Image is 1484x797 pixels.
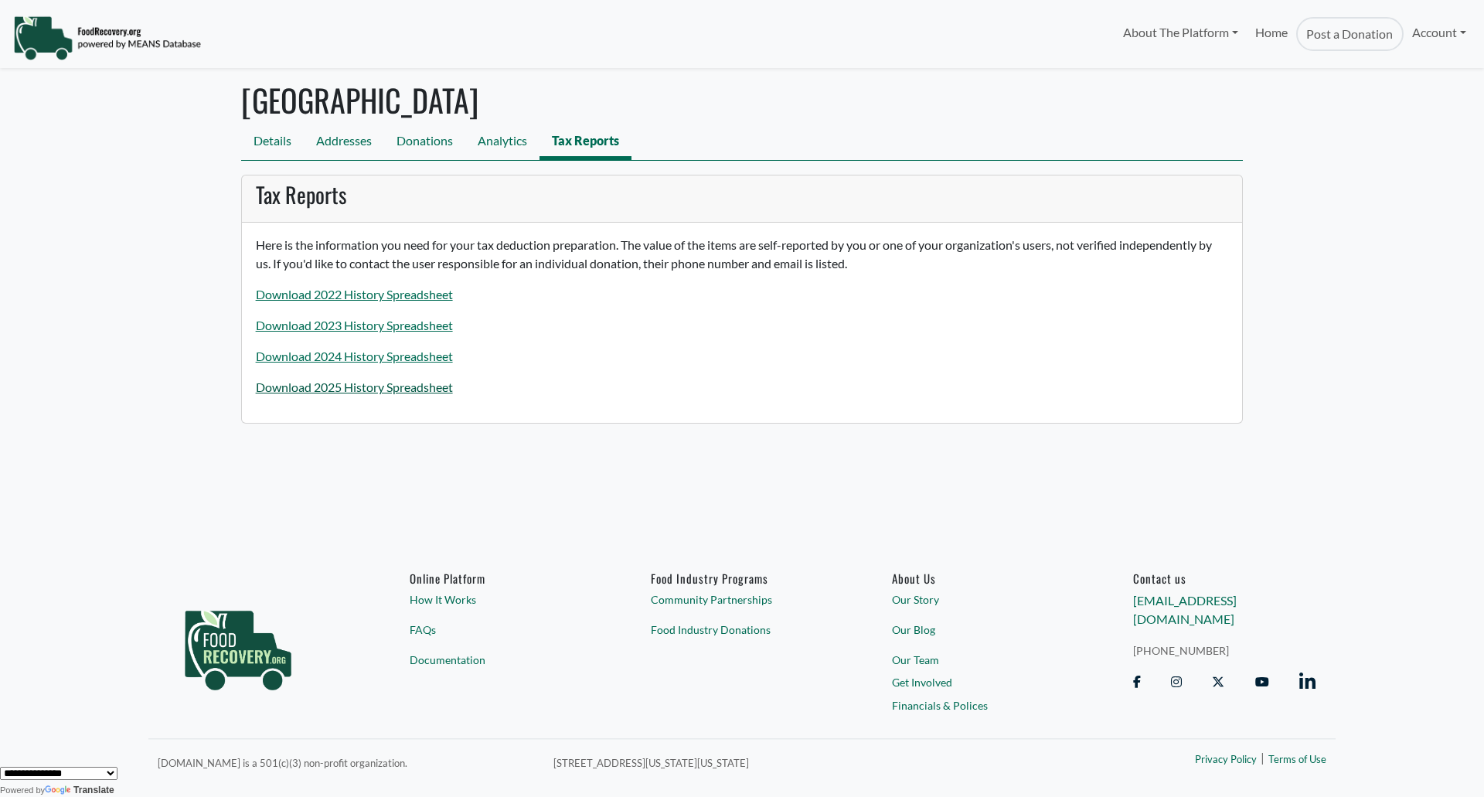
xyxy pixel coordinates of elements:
[410,592,592,608] a: How It Works
[168,571,308,718] img: food_recovery_green_logo-76242d7a27de7ed26b67be613a865d9c9037ba317089b267e0515145e5e51427.png
[241,81,1243,118] h1: [GEOGRAPHIC_DATA]
[256,380,453,394] a: Download 2025 History Spreadsheet
[892,622,1074,638] a: Our Blog
[304,125,384,160] a: Addresses
[651,622,833,638] a: Food Industry Donations
[1247,17,1296,51] a: Home
[45,785,114,795] a: Translate
[158,753,535,771] p: [DOMAIN_NAME] is a 501(c)(3) non-profit organization.
[410,622,592,638] a: FAQs
[892,592,1074,608] a: Our Story
[1195,753,1257,768] a: Privacy Policy
[256,349,453,363] a: Download 2024 History Spreadsheet
[1261,749,1264,768] span: |
[1133,571,1316,585] h6: Contact us
[241,125,304,160] a: Details
[539,125,631,160] a: Tax Reports
[410,652,592,668] a: Documentation
[1268,753,1326,768] a: Terms of Use
[1404,17,1475,48] a: Account
[45,785,73,796] img: Google Translate
[892,652,1074,668] a: Our Team
[892,571,1074,585] a: About Us
[553,753,1030,771] p: [STREET_ADDRESS][US_STATE][US_STATE]
[13,15,201,61] img: NavigationLogo_FoodRecovery-91c16205cd0af1ed486a0f1a7774a6544ea792ac00100771e7dd3ec7c0e58e41.png
[410,571,592,585] h6: Online Platform
[1133,594,1237,627] a: [EMAIL_ADDRESS][DOMAIN_NAME]
[651,592,833,608] a: Community Partnerships
[256,236,1229,273] p: Here is the information you need for your tax deduction preparation. The value of the items are s...
[1133,642,1316,659] a: [PHONE_NUMBER]
[892,675,1074,691] a: Get Involved
[892,697,1074,714] a: Financials & Polices
[465,125,539,160] a: Analytics
[256,182,1229,208] h3: Tax Reports
[1296,17,1403,51] a: Post a Donation
[1114,17,1246,48] a: About The Platform
[256,287,453,301] a: Download 2022 History Spreadsheet
[384,125,465,160] a: Donations
[651,571,833,585] h6: Food Industry Programs
[256,318,453,332] a: Download 2023 History Spreadsheet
